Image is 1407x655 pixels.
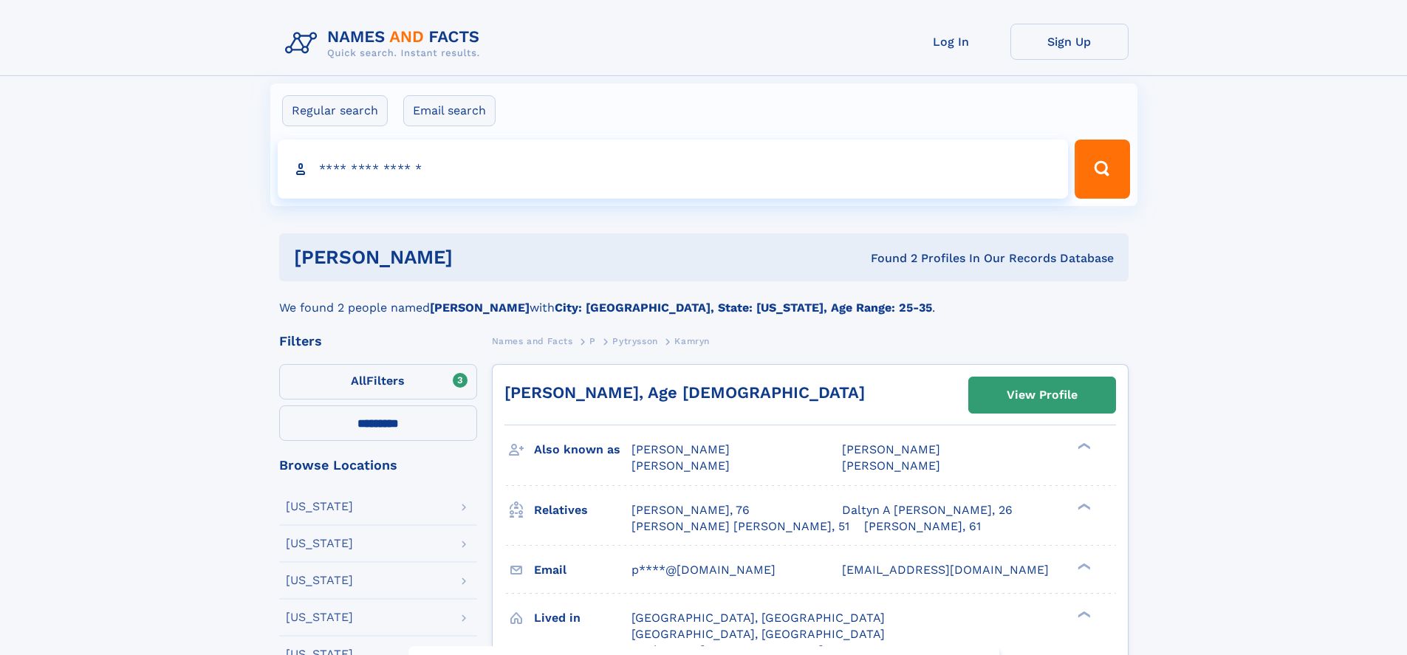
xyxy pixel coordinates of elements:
[631,627,885,641] span: [GEOGRAPHIC_DATA], [GEOGRAPHIC_DATA]
[294,248,662,267] h1: [PERSON_NAME]
[351,374,366,388] span: All
[286,501,353,512] div: [US_STATE]
[430,301,530,315] b: [PERSON_NAME]
[842,459,940,473] span: [PERSON_NAME]
[864,518,981,535] a: [PERSON_NAME], 61
[674,336,710,346] span: Kamryn
[1074,609,1092,619] div: ❯
[279,459,477,472] div: Browse Locations
[403,95,496,126] label: Email search
[279,24,492,64] img: Logo Names and Facts
[1075,140,1129,199] button: Search Button
[279,281,1129,317] div: We found 2 people named with .
[286,575,353,586] div: [US_STATE]
[631,518,849,535] a: [PERSON_NAME] [PERSON_NAME], 51
[492,332,573,350] a: Names and Facts
[278,140,1069,199] input: search input
[286,611,353,623] div: [US_STATE]
[631,442,730,456] span: [PERSON_NAME]
[534,437,631,462] h3: Also known as
[534,606,631,631] h3: Lived in
[282,95,388,126] label: Regular search
[1074,561,1092,571] div: ❯
[534,498,631,523] h3: Relatives
[842,502,1013,518] a: Daltyn A [PERSON_NAME], 26
[589,336,596,346] span: P
[589,332,596,350] a: P
[286,538,353,549] div: [US_STATE]
[504,383,865,402] a: [PERSON_NAME], Age [DEMOGRAPHIC_DATA]
[662,250,1114,267] div: Found 2 Profiles In Our Records Database
[279,335,477,348] div: Filters
[1010,24,1129,60] a: Sign Up
[842,442,940,456] span: [PERSON_NAME]
[842,563,1049,577] span: [EMAIL_ADDRESS][DOMAIN_NAME]
[631,611,885,625] span: [GEOGRAPHIC_DATA], [GEOGRAPHIC_DATA]
[612,332,657,350] a: Pytrysson
[1074,442,1092,451] div: ❯
[631,502,750,518] a: [PERSON_NAME], 76
[631,459,730,473] span: [PERSON_NAME]
[279,364,477,399] label: Filters
[534,558,631,583] h3: Email
[612,336,657,346] span: Pytrysson
[892,24,1010,60] a: Log In
[555,301,932,315] b: City: [GEOGRAPHIC_DATA], State: [US_STATE], Age Range: 25-35
[1074,501,1092,511] div: ❯
[969,377,1115,413] a: View Profile
[1007,378,1078,412] div: View Profile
